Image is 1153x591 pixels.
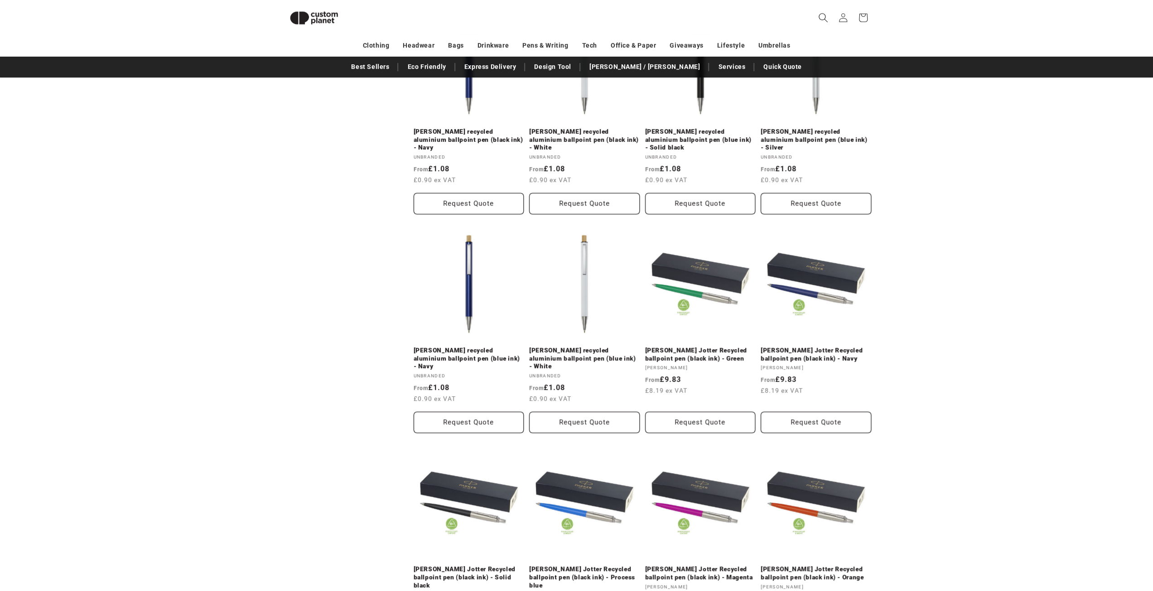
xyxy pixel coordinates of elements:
a: Bags [448,38,463,53]
a: [PERSON_NAME] recycled aluminium ballpoint pen (black ink) - White [529,128,640,152]
a: [PERSON_NAME] recycled aluminium ballpoint pen (blue ink) - Navy [414,346,524,370]
a: Pens & Writing [522,38,568,53]
a: [PERSON_NAME] Jotter Recycled ballpoint pen (black ink) - Solid black [414,565,524,589]
a: Express Delivery [460,59,521,75]
a: [PERSON_NAME] Jotter Recycled ballpoint pen (black ink) - Green [645,346,756,362]
button: Request Quote [414,193,524,214]
iframe: Chat Widget [1002,493,1153,591]
button: Request Quote [761,412,871,433]
button: Request Quote [414,412,524,433]
button: Request Quote [529,193,640,214]
a: Tech [582,38,597,53]
summary: Search [813,8,833,28]
a: Best Sellers [347,59,394,75]
a: Lifestyle [717,38,745,53]
a: [PERSON_NAME] / [PERSON_NAME] [585,59,704,75]
a: Quick Quote [759,59,806,75]
a: [PERSON_NAME] recycled aluminium ballpoint pen (black ink) - Navy [414,128,524,152]
a: Eco Friendly [403,59,450,75]
button: Request Quote [761,193,871,214]
a: Office & Paper [611,38,656,53]
button: Request Quote [645,193,756,214]
img: Custom Planet [282,4,346,32]
a: Design Tool [530,59,576,75]
a: [PERSON_NAME] recycled aluminium ballpoint pen (blue ink) - Solid black [645,128,756,152]
a: Services [714,59,750,75]
a: [PERSON_NAME] Jotter Recycled ballpoint pen (black ink) - Magenta [645,565,756,581]
a: Clothing [363,38,390,53]
a: [PERSON_NAME] recycled aluminium ballpoint pen (blue ink) - White [529,346,640,370]
a: [PERSON_NAME] recycled aluminium ballpoint pen (blue ink) - Silver [761,128,871,152]
button: Request Quote [645,412,756,433]
a: Drinkware [478,38,509,53]
a: Umbrellas [758,38,790,53]
a: [PERSON_NAME] Jotter Recycled ballpoint pen (black ink) - Orange [761,565,871,581]
button: Request Quote [529,412,640,433]
a: Giveaways [670,38,703,53]
a: [PERSON_NAME] Jotter Recycled ballpoint pen (black ink) - Process blue [529,565,640,589]
a: [PERSON_NAME] Jotter Recycled ballpoint pen (black ink) - Navy [761,346,871,362]
a: Headwear [403,38,434,53]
